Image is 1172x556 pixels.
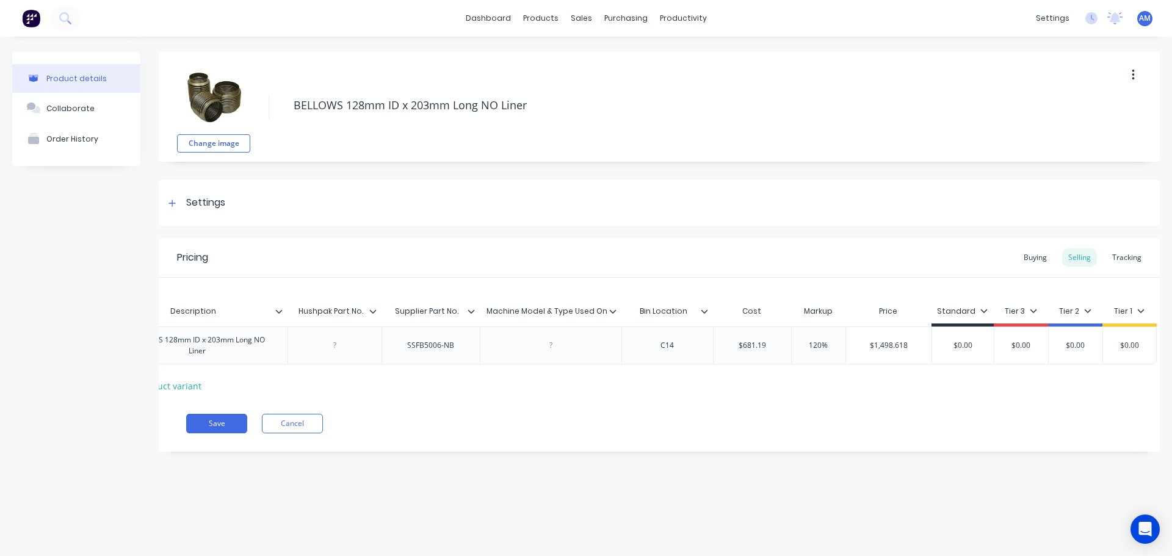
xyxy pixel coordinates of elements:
[288,296,374,327] div: Hushpak Part No.
[183,67,244,128] img: file
[1114,306,1145,317] div: Tier 1
[22,9,40,27] img: Factory
[46,104,95,113] div: Collaborate
[621,296,706,327] div: Bin Location
[845,299,931,323] div: Price
[637,338,698,353] div: C14
[382,299,480,323] div: Supplier Part No.
[991,330,1052,361] div: $0.00
[186,195,225,211] div: Settings
[1106,248,1148,267] div: Tracking
[714,330,791,361] div: $681.19
[12,123,140,154] button: Order History
[1005,306,1037,317] div: Tier 3
[937,306,988,317] div: Standard
[112,332,283,359] div: BELLOWS 128mm ID x 203mm Long NO Liner
[46,74,107,83] div: Product details
[621,299,713,323] div: Bin Location
[713,299,791,323] div: Cost
[12,64,140,93] button: Product details
[517,9,565,27] div: products
[565,9,598,27] div: sales
[382,296,472,327] div: Supplier Part No.
[288,299,382,323] div: Hushpak Part No.
[480,299,621,323] div: Machine Model & Type Used On
[262,414,323,433] button: Cancel
[1130,514,1160,544] div: Open Intercom Messenger
[1018,248,1053,267] div: Buying
[1099,330,1160,361] div: $0.00
[177,134,250,153] button: Change image
[460,9,517,27] a: dashboard
[106,296,280,327] div: Description
[1045,330,1106,361] div: $0.00
[106,299,288,323] div: Description
[791,299,845,323] div: Markup
[46,134,98,143] div: Order History
[788,330,849,361] div: 120%
[177,250,208,265] div: Pricing
[1030,9,1076,27] div: settings
[12,93,140,123] button: Collaborate
[397,338,464,353] div: SSFB5006-NB
[1059,306,1091,317] div: Tier 2
[1062,248,1097,267] div: Selling
[186,414,247,433] button: Save
[932,330,994,361] div: $0.00
[106,327,1157,364] div: BELLOWS 128mm ID x 203mm Long NO LinerSSFB5006-NBC14$681.19120%$1,498.618$0.00$0.00$0.00$0.00
[654,9,713,27] div: productivity
[177,61,250,153] div: fileChange image
[288,91,1059,120] textarea: BELLOWS 128mm ID x 203mm Long NO Liner
[1139,13,1151,24] span: AM
[846,330,931,361] div: $1,498.618
[480,296,614,327] div: Machine Model & Type Used On
[598,9,654,27] div: purchasing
